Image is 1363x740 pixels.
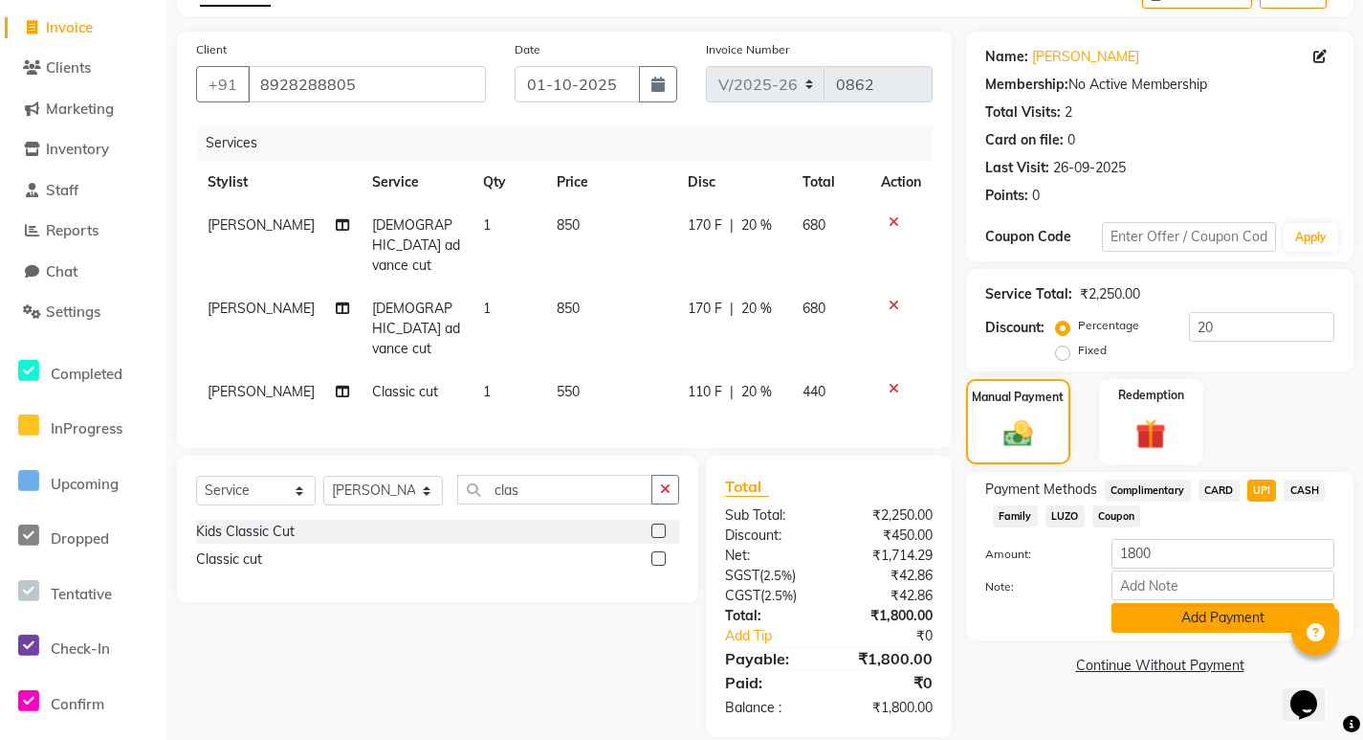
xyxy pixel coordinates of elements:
[688,382,722,402] span: 110 F
[208,383,315,400] span: [PERSON_NAME]
[828,586,947,606] div: ₹42.86
[993,505,1038,527] span: Family
[1065,102,1072,123] div: 2
[46,58,91,77] span: Clients
[828,546,947,566] div: ₹1,714.29
[46,221,99,239] span: Reports
[361,161,472,204] th: Service
[5,180,163,202] a: Staff
[711,671,829,694] div: Paid:
[545,161,676,204] th: Price
[208,300,315,317] span: [PERSON_NAME]
[1105,480,1191,502] span: Complimentary
[971,578,1097,595] label: Note:
[985,186,1028,206] div: Points:
[711,647,829,670] div: Payable:
[828,647,947,670] div: ₹1,800.00
[802,300,825,317] span: 680
[1247,480,1277,502] span: UPI
[5,302,163,324] a: Settings
[1045,505,1085,527] span: LUZO
[5,139,163,161] a: Inventory
[46,262,77,280] span: Chat
[828,698,947,718] div: ₹1,800.00
[372,383,438,400] span: Classic cut
[1198,480,1240,502] span: CARD
[1080,284,1140,304] div: ₹2,250.00
[1092,505,1141,527] span: Coupon
[985,75,1068,95] div: Membership:
[828,566,947,586] div: ₹42.86
[196,549,262,570] div: Classic cut
[763,568,792,583] span: 2.5%
[557,216,580,234] span: 850
[208,216,315,234] span: [PERSON_NAME]
[711,606,829,626] div: Total:
[725,567,759,584] span: SGST
[1126,415,1176,453] img: _gift.svg
[5,220,163,242] a: Reports
[372,300,460,357] span: [DEMOGRAPHIC_DATA] advance cut
[985,75,1334,95] div: No Active Membership
[372,216,460,274] span: [DEMOGRAPHIC_DATA] advance cut
[764,588,793,603] span: 2.5%
[711,526,829,546] div: Discount:
[1118,387,1184,404] label: Redemption
[51,365,122,383] span: Completed
[995,417,1042,450] img: _cash.svg
[515,41,540,58] label: Date
[741,215,772,235] span: 20 %
[985,284,1072,304] div: Service Total:
[457,475,652,505] input: Search or Scan
[725,477,769,497] span: Total
[985,47,1028,67] div: Name:
[711,698,829,718] div: Balance :
[971,546,1097,563] label: Amount:
[802,383,825,400] span: 440
[472,161,545,204] th: Qty
[5,17,163,39] a: Invoice
[51,639,110,658] span: Check-In
[51,695,104,713] span: Confirm
[1078,317,1139,334] label: Percentage
[46,140,109,158] span: Inventory
[248,66,486,102] input: Search by Name/Mobile/Email/Code
[557,300,580,317] span: 850
[985,158,1049,178] div: Last Visit:
[198,125,947,161] div: Services
[51,585,112,603] span: Tentative
[972,389,1064,406] label: Manual Payment
[741,299,772,319] span: 20 %
[828,671,947,694] div: ₹0
[1053,158,1126,178] div: 26-09-2025
[557,383,580,400] span: 550
[985,130,1064,150] div: Card on file:
[985,102,1061,123] div: Total Visits:
[1111,603,1334,633] button: Add Payment
[730,215,734,235] span: |
[985,318,1044,338] div: Discount:
[1283,663,1344,721] iframe: chat widget
[848,626,947,646] div: ₹0
[1284,223,1338,252] button: Apply
[828,505,947,526] div: ₹2,250.00
[5,57,163,79] a: Clients
[483,300,491,317] span: 1
[1078,342,1107,359] label: Fixed
[1032,186,1040,206] div: 0
[46,303,100,321] span: Settings
[688,299,722,319] span: 170 F
[711,586,829,606] div: ( )
[196,41,227,58] label: Client
[51,529,109,548] span: Dropped
[196,66,250,102] button: +91
[688,215,722,235] span: 170 F
[970,656,1350,676] a: Continue Without Payment
[483,216,491,234] span: 1
[828,526,947,546] div: ₹450.00
[1102,222,1277,252] input: Enter Offer / Coupon Code
[711,546,829,566] div: Net:
[985,480,1097,500] span: Payment Methods
[46,181,78,199] span: Staff
[483,383,491,400] span: 1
